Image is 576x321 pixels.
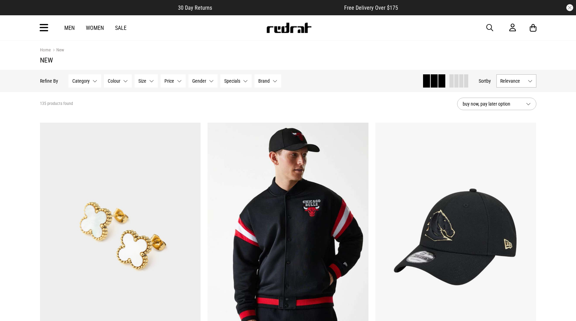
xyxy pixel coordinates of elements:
[72,78,90,84] span: Category
[479,77,491,85] button: Sortby
[457,98,536,110] button: buy now, pay later option
[51,47,64,54] a: New
[188,74,218,88] button: Gender
[500,78,525,84] span: Relevance
[135,74,158,88] button: Size
[344,5,398,11] span: Free Delivery Over $175
[104,74,132,88] button: Colour
[258,78,270,84] span: Brand
[115,25,127,31] a: Sale
[463,100,520,108] span: buy now, pay later option
[40,78,58,84] p: Refine By
[68,74,101,88] button: Category
[254,74,281,88] button: Brand
[161,74,186,88] button: Price
[40,47,51,52] a: Home
[226,4,330,11] iframe: Customer reviews powered by Trustpilot
[266,23,312,33] img: Redrat logo
[64,25,75,31] a: Men
[192,78,206,84] span: Gender
[164,78,174,84] span: Price
[220,74,252,88] button: Specials
[496,74,536,88] button: Relevance
[40,56,536,64] h1: New
[138,78,146,84] span: Size
[224,78,240,84] span: Specials
[86,25,104,31] a: Women
[178,5,212,11] span: 30 Day Returns
[108,78,120,84] span: Colour
[486,78,491,84] span: by
[40,101,73,107] span: 135 products found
